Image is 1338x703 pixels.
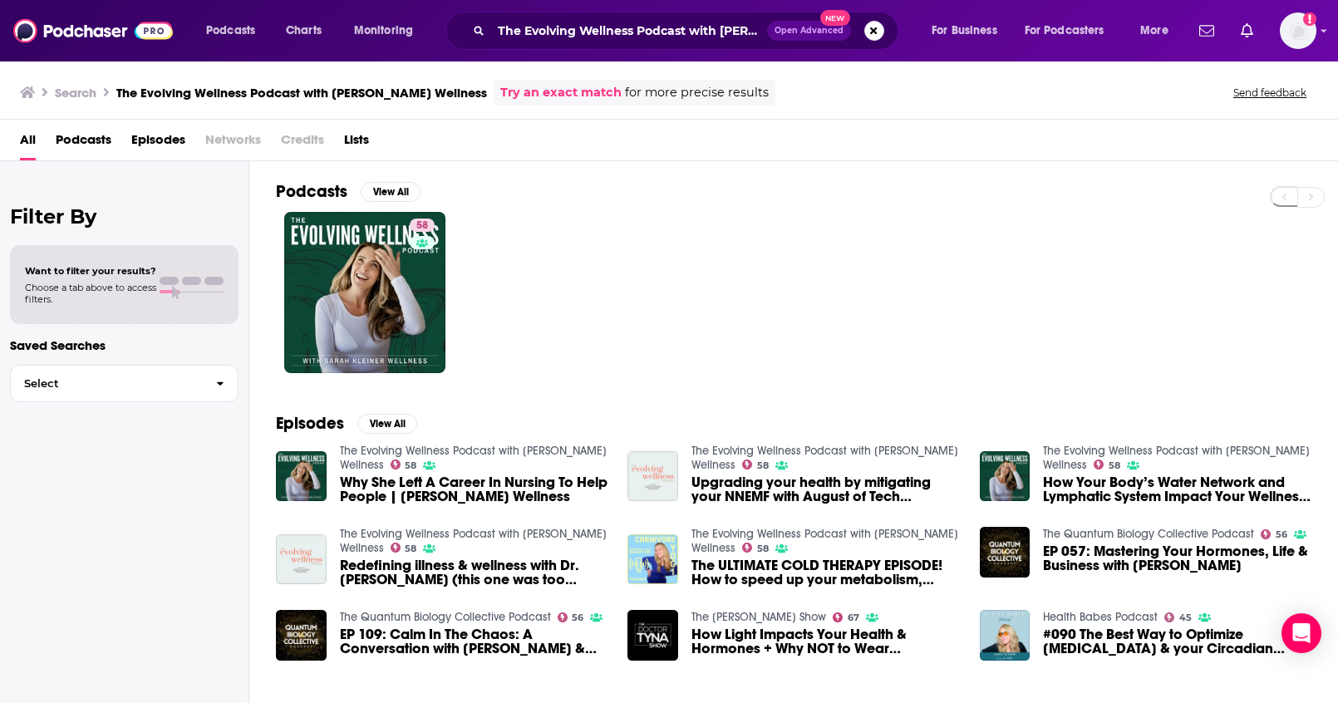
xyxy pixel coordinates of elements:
[627,534,678,585] img: The ULTIMATE COLD THERAPY EPISODE! How to speed up your metabolism, reverse age & boost immunity ...
[340,627,608,656] span: EP 109: Calm In The Chaos: A Conversation with [PERSON_NAME] & [PERSON_NAME]
[340,558,608,587] span: Redefining illness & wellness with Dr. [PERSON_NAME] (this one was too controversial for YouTube)
[757,462,769,469] span: 58
[1164,612,1192,622] a: 45
[627,610,678,661] a: How Light Impacts Your Health & Hormones + Why NOT to Wear Sunglasses | Sarah Kleiner
[276,610,327,661] img: EP 109: Calm In The Chaos: A Conversation with Meredith Oke & Sarah Kleiner
[1043,627,1311,656] a: #090 The Best Way to Optimize Leptin & your Circadian Rhythm with Sarah Kleiner
[1140,19,1168,42] span: More
[625,83,769,102] span: for more precise results
[691,627,960,656] span: How Light Impacts Your Health & Hormones + Why NOT to Wear Sunglasses | [PERSON_NAME]
[691,444,958,472] a: The Evolving Wellness Podcast with Sarah Kleiner Wellness
[10,337,239,353] p: Saved Searches
[461,12,914,50] div: Search podcasts, credits, & more...
[11,378,203,389] span: Select
[1129,17,1189,44] button: open menu
[1276,531,1287,538] span: 56
[286,19,322,42] span: Charts
[775,27,844,35] span: Open Advanced
[1109,462,1120,469] span: 58
[416,218,428,234] span: 58
[691,627,960,656] a: How Light Impacts Your Health & Hormones + Why NOT to Wear Sunglasses | Sarah Kleiner
[194,17,277,44] button: open menu
[10,204,239,229] h2: Filter By
[1043,627,1311,656] span: #090 The Best Way to Optimize [MEDICAL_DATA] & your Circadian Rhythm with [PERSON_NAME]
[340,610,551,624] a: The Quantum Biology Collective Podcast
[691,558,960,587] a: The ULTIMATE COLD THERAPY EPISODE! How to speed up your metabolism, reverse age & boost immunity ...
[340,475,608,504] a: Why She Left A Career In Nursing To Help People | Kiera Lea Wellness
[340,558,608,587] a: Redefining illness & wellness with Dr. Tom Cowan (this one was too controversial for YouTube)
[56,126,111,160] a: Podcasts
[491,17,767,44] input: Search podcasts, credits, & more...
[1228,86,1311,100] button: Send feedback
[20,126,36,160] a: All
[1281,613,1321,653] div: Open Intercom Messenger
[276,181,421,202] a: PodcastsView All
[116,85,487,101] h3: The Evolving Wellness Podcast with [PERSON_NAME] Wellness
[13,15,173,47] img: Podchaser - Follow, Share and Rate Podcasts
[757,545,769,553] span: 58
[25,265,156,277] span: Want to filter your results?
[1303,12,1316,26] svg: Add a profile image
[980,610,1031,661] img: #090 The Best Way to Optimize Leptin & your Circadian Rhythm with Sarah Kleiner
[340,627,608,656] a: EP 109: Calm In The Chaos: A Conversation with Meredith Oke & Sarah Kleiner
[284,212,445,373] a: 58
[354,19,413,42] span: Monitoring
[500,83,622,102] a: Try an exact match
[742,543,769,553] a: 58
[281,126,324,160] span: Credits
[55,85,96,101] h3: Search
[1179,614,1192,622] span: 45
[344,126,369,160] span: Lists
[361,182,421,202] button: View All
[206,19,255,42] span: Podcasts
[131,126,185,160] a: Episodes
[1043,544,1311,573] a: EP 057: Mastering Your Hormones, Life & Business with Sarah Kleiner
[1234,17,1260,45] a: Show notifications dropdown
[391,460,417,469] a: 58
[391,543,417,553] a: 58
[357,414,417,434] button: View All
[1043,444,1310,472] a: The Evolving Wellness Podcast with Sarah Kleiner Wellness
[572,614,583,622] span: 56
[932,19,997,42] span: For Business
[1025,19,1104,42] span: For Podcasters
[1043,544,1311,573] span: EP 057: Mastering Your Hormones, Life & Business with [PERSON_NAME]
[340,444,607,472] a: The Evolving Wellness Podcast with Sarah Kleiner Wellness
[1043,527,1254,541] a: The Quantum Biology Collective Podcast
[920,17,1018,44] button: open menu
[691,475,960,504] a: Upgrading your health by mitigating your NNEMF with August of Tech Wellness - easy tips for every...
[276,413,417,434] a: EpisodesView All
[767,21,851,41] button: Open AdvancedNew
[25,282,156,305] span: Choose a tab above to access filters.
[1193,17,1221,45] a: Show notifications dropdown
[980,527,1031,578] img: EP 057: Mastering Your Hormones, Life & Business with Sarah Kleiner
[1043,475,1311,504] a: How Your Body’s Water Network and Lymphatic System Impact Your Wellness | Kelly Kennedy
[276,181,347,202] h2: Podcasts
[205,126,261,160] span: Networks
[405,545,416,553] span: 58
[340,475,608,504] span: Why She Left A Career In Nursing To Help People | [PERSON_NAME] Wellness
[275,17,332,44] a: Charts
[1261,529,1287,539] a: 56
[1094,460,1120,469] a: 58
[276,451,327,502] img: Why She Left A Career In Nursing To Help People | Kiera Lea Wellness
[276,534,327,585] img: Redefining illness & wellness with Dr. Tom Cowan (this one was too controversial for YouTube)
[980,451,1031,502] img: How Your Body’s Water Network and Lymphatic System Impact Your Wellness | Kelly Kennedy
[833,612,859,622] a: 67
[1043,610,1158,624] a: Health Babes Podcast
[627,451,678,502] a: Upgrading your health by mitigating your NNEMF with August of Tech Wellness - easy tips for every...
[742,460,769,469] a: 58
[691,610,826,624] a: The Dr. Tyna Show
[848,614,859,622] span: 67
[558,612,584,622] a: 56
[1280,12,1316,49] span: Logged in as kochristina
